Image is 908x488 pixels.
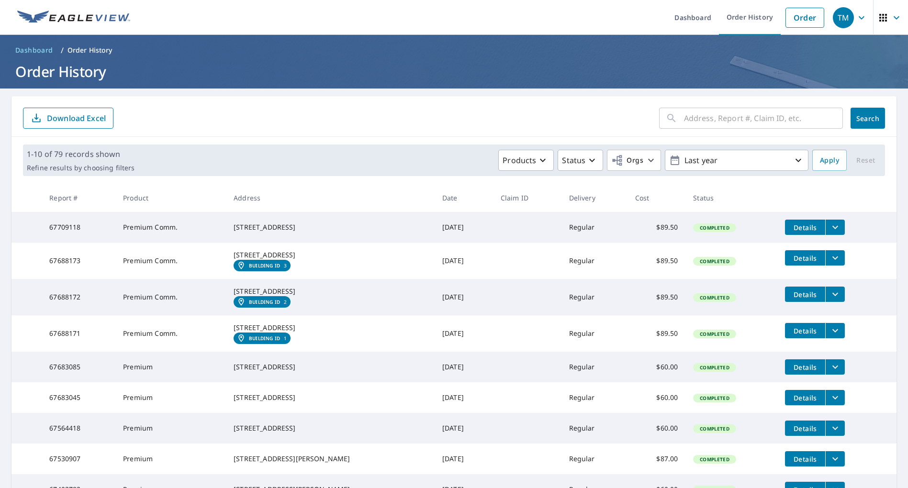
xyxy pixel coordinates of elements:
[42,382,115,413] td: 67683045
[665,150,808,171] button: Last year
[11,62,897,81] h1: Order History
[791,393,819,402] span: Details
[498,150,554,171] button: Products
[226,184,435,212] th: Address
[42,279,115,315] td: 67688172
[493,184,561,212] th: Claim ID
[858,114,877,123] span: Search
[628,413,686,444] td: $60.00
[115,212,226,243] td: Premium Comm.
[607,150,661,171] button: Orgs
[611,155,643,166] span: Orgs
[785,250,825,266] button: detailsBtn-67688173
[825,421,845,436] button: filesDropdownBtn-67564418
[503,155,536,166] p: Products
[694,224,735,231] span: Completed
[234,362,427,372] div: [STREET_ADDRESS]
[812,150,847,171] button: Apply
[42,352,115,382] td: 67683085
[115,279,226,315] td: Premium Comm.
[27,164,135,172] p: Refine results by choosing filters
[791,254,819,263] span: Details
[42,212,115,243] td: 67709118
[115,315,226,352] td: Premium Comm.
[561,184,628,212] th: Delivery
[435,413,493,444] td: [DATE]
[694,395,735,401] span: Completed
[234,393,427,402] div: [STREET_ADDRESS]
[785,323,825,338] button: detailsBtn-67688171
[785,220,825,235] button: detailsBtn-67709118
[628,279,686,315] td: $89.50
[115,444,226,474] td: Premium
[825,390,845,405] button: filesDropdownBtn-67683045
[685,184,777,212] th: Status
[694,294,735,301] span: Completed
[785,421,825,436] button: detailsBtn-67564418
[694,331,735,337] span: Completed
[42,444,115,474] td: 67530907
[561,315,628,352] td: Regular
[115,243,226,279] td: Premium Comm.
[234,222,427,232] div: [STREET_ADDRESS]
[785,390,825,405] button: detailsBtn-67683045
[628,212,686,243] td: $89.50
[27,148,135,160] p: 1-10 of 79 records shown
[681,152,793,169] p: Last year
[825,220,845,235] button: filesDropdownBtn-67709118
[825,359,845,375] button: filesDropdownBtn-67683085
[628,444,686,474] td: $87.00
[23,108,113,129] button: Download Excel
[694,258,735,265] span: Completed
[435,243,493,279] td: [DATE]
[435,352,493,382] td: [DATE]
[791,455,819,464] span: Details
[628,382,686,413] td: $60.00
[684,105,843,132] input: Address, Report #, Claim ID, etc.
[234,296,291,308] a: Building ID2
[785,359,825,375] button: detailsBtn-67683085
[249,335,280,341] em: Building ID
[791,424,819,433] span: Details
[11,43,57,58] a: Dashboard
[42,184,115,212] th: Report #
[234,287,427,296] div: [STREET_ADDRESS]
[435,279,493,315] td: [DATE]
[561,212,628,243] td: Regular
[17,11,130,25] img: EV Logo
[234,323,427,333] div: [STREET_ADDRESS]
[825,250,845,266] button: filesDropdownBtn-67688173
[435,212,493,243] td: [DATE]
[561,382,628,413] td: Regular
[234,250,427,260] div: [STREET_ADDRESS]
[628,243,686,279] td: $89.50
[561,352,628,382] td: Regular
[791,326,819,335] span: Details
[561,413,628,444] td: Regular
[234,454,427,464] div: [STREET_ADDRESS][PERSON_NAME]
[694,364,735,371] span: Completed
[115,413,226,444] td: Premium
[249,263,280,268] em: Building ID
[42,243,115,279] td: 67688173
[694,456,735,463] span: Completed
[825,287,845,302] button: filesDropdownBtn-67688172
[820,155,839,166] span: Apply
[561,279,628,315] td: Regular
[561,444,628,474] td: Regular
[115,184,226,212] th: Product
[562,155,585,166] p: Status
[42,315,115,352] td: 67688171
[435,315,493,352] td: [DATE]
[851,108,885,129] button: Search
[67,45,112,55] p: Order History
[694,425,735,432] span: Completed
[558,150,603,171] button: Status
[11,43,897,58] nav: breadcrumb
[825,323,845,338] button: filesDropdownBtn-67688171
[561,243,628,279] td: Regular
[785,8,824,28] a: Order
[785,451,825,466] button: detailsBtn-67530907
[15,45,53,55] span: Dashboard
[435,444,493,474] td: [DATE]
